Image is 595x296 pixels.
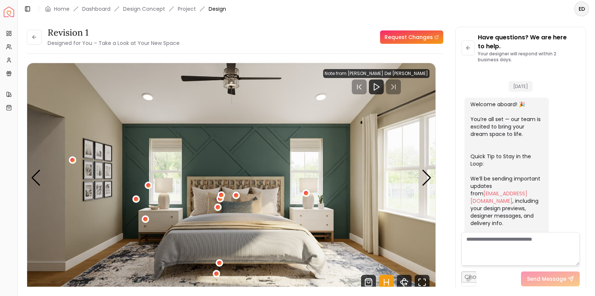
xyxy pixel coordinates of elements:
a: Spacejoy [4,7,14,17]
svg: Shop Products from this design [361,275,376,290]
svg: Hotspots Toggle [379,275,394,290]
div: 1 / 5 [27,63,435,293]
a: [EMAIL_ADDRESS][DOMAIN_NAME] [470,190,527,205]
span: Design [209,5,226,13]
span: [DATE] [509,81,533,92]
div: Next slide [422,170,432,186]
button: ED [574,1,589,16]
img: Design Render 4 [27,63,435,293]
p: Your designer will respond within 2 business days. [478,51,580,63]
svg: Fullscreen [415,275,430,290]
img: Spacejoy Logo [4,7,14,17]
span: ED [575,2,588,16]
a: Project [178,5,196,13]
div: Carousel [27,63,435,293]
svg: 360 View [397,275,412,290]
nav: breadcrumb [45,5,226,13]
p: Have questions? We are here to help. [478,33,580,51]
div: Note from [PERSON_NAME] Del [PERSON_NAME] [323,69,430,78]
li: Design Concept [123,5,165,13]
h3: revision 1 [48,27,180,39]
svg: Play [372,82,381,91]
a: Home [54,5,70,13]
small: Designed for You – Take a Look at Your New Space [48,39,180,47]
div: Previous slide [31,170,41,186]
a: Dashboard [82,5,110,13]
a: Request Changes [380,30,443,44]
